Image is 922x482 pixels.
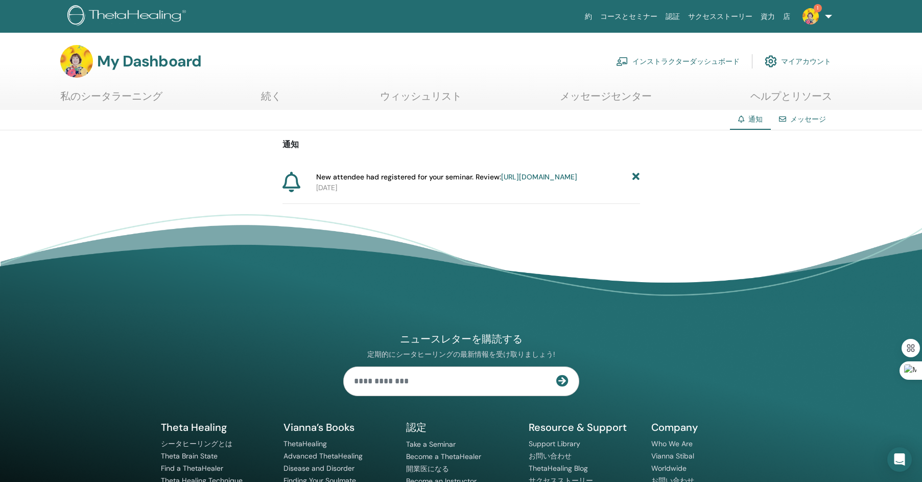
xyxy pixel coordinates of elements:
[60,90,162,110] a: 私のシータラーニング
[790,114,826,124] a: メッセージ
[282,139,640,151] p: 通知
[283,421,394,434] h5: Vianna’s Books
[529,421,639,434] h5: Resource & Support
[765,53,777,70] img: cog.svg
[765,50,831,73] a: マイアカウント
[406,452,481,461] a: Become a ThetaHealer
[161,464,223,473] a: Find a ThetaHealer
[406,421,516,434] h5: 認定
[67,5,190,28] img: logo.png
[616,57,628,66] img: chalkboard-teacher.svg
[596,7,661,26] a: コースとセミナー
[406,440,456,449] a: Take a Seminar
[750,90,832,110] a: ヘルプとリソース
[756,7,779,26] a: 資力
[283,451,363,461] a: Advanced ThetaHealing
[343,350,579,359] p: 定期的にシータヒーリングの最新情報を受け取りましょう!
[748,114,763,124] span: 通知
[529,464,588,473] a: ThetaHealing Blog
[802,8,819,25] img: default.jpg
[529,439,580,448] a: Support Library
[406,464,449,473] a: 開業医になる
[651,421,762,434] h5: Company
[814,4,822,12] span: 1
[887,447,912,472] div: Open Intercom Messenger
[283,464,354,473] a: Disease and Disorder
[651,439,693,448] a: Who We Are
[283,439,327,448] a: ThetaHealing
[161,421,271,434] h5: Theta Healing
[316,172,577,182] span: New attendee had registered for your seminar. Review:
[261,90,281,110] a: 続く
[343,332,579,346] h4: ニュースレターを購読する
[97,52,201,71] h3: My Dashboard
[161,451,218,461] a: Theta Brain State
[161,439,232,448] a: シータヒーリングとは
[501,172,577,181] a: [URL][DOMAIN_NAME]
[380,90,462,110] a: ウィッシュリスト
[316,182,640,193] p: [DATE]
[651,451,694,461] a: Vianna Stibal
[529,451,572,461] a: お問い合わせ
[651,464,687,473] a: Worldwide
[661,7,684,26] a: 認証
[60,45,93,78] img: default.jpg
[560,90,652,110] a: メッセージセンター
[581,7,596,26] a: 約
[616,50,740,73] a: インストラクターダッシュボード
[779,7,794,26] a: 店
[684,7,756,26] a: サクセスストーリー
